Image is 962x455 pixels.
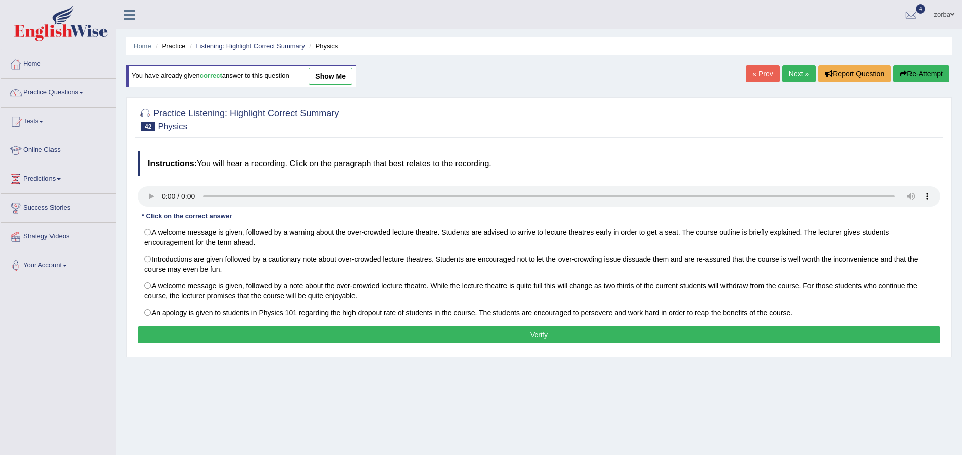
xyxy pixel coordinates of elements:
[158,122,187,131] small: Physics
[1,165,116,190] a: Predictions
[138,151,940,176] h4: You will hear a recording. Click on the paragraph that best relates to the recording.
[1,79,116,104] a: Practice Questions
[746,65,779,82] a: « Prev
[138,277,940,305] label: A welcome message is given, followed by a note about the over-crowded lecture theatre. While the ...
[141,122,155,131] span: 42
[200,72,222,80] b: correct
[1,108,116,133] a: Tests
[1,50,116,75] a: Home
[307,41,338,51] li: Physics
[196,42,305,50] a: Listening: Highlight Correct Summary
[138,212,236,221] div: * Click on the correct answer
[916,4,926,14] span: 4
[134,42,151,50] a: Home
[309,68,352,85] a: show me
[148,159,197,168] b: Instructions:
[138,304,940,321] label: An apology is given to students in Physics 101 regarding the high dropout rate of students in the...
[138,250,940,278] label: Introductions are given followed by a cautionary note about over-crowded lecture theatres. Studen...
[893,65,949,82] button: Re-Attempt
[1,223,116,248] a: Strategy Videos
[138,326,940,343] button: Verify
[138,106,339,131] h2: Practice Listening: Highlight Correct Summary
[126,65,356,87] div: You have already given answer to this question
[1,194,116,219] a: Success Stories
[1,136,116,162] a: Online Class
[1,251,116,277] a: Your Account
[818,65,891,82] button: Report Question
[782,65,816,82] a: Next »
[153,41,185,51] li: Practice
[138,224,940,251] label: A welcome message is given, followed by a warning about the over-crowded lecture theatre. Student...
